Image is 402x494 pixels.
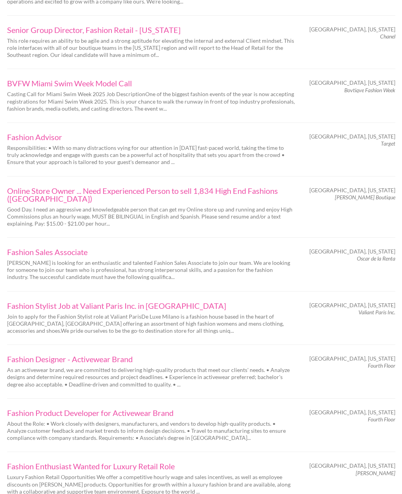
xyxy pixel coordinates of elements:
[309,462,395,469] span: [GEOGRAPHIC_DATA], [US_STATE]
[344,87,395,93] em: Bovtiqve Fashion Week
[357,255,395,262] em: Oscar de la Renta
[7,144,295,166] p: Responsibilities: • With so many distractions vying for our attention in [DATE] fast-paced world,...
[7,302,295,310] a: Fashion Stylist Job at Valiant Paris Inc. in [GEOGRAPHIC_DATA]
[7,259,295,281] p: [PERSON_NAME] is looking for an enthusiastic and talented Fashion Sales Associate to join our tea...
[7,91,295,112] p: Casting Call for Miami Swim Week 2025 Job DescriptionOne of the biggest fashion events of the yea...
[7,187,295,202] a: Online Store Owner ... Need Experienced Person to sell 1,834 High End Fashions ([GEOGRAPHIC_DATA])
[7,133,295,141] a: Fashion Advisor
[7,355,295,363] a: Fashion Designer - Activewear Brand
[7,313,295,335] p: Join to apply for the Fashion Stylist role at Valiant ParisDe Luxe Milano is a fashion house base...
[7,420,295,442] p: About the Role: • Work closely with designers, manufacturers, and vendors to develop high-quality...
[368,362,395,369] em: Fourth Floor
[309,409,395,416] span: [GEOGRAPHIC_DATA], [US_STATE]
[7,37,295,59] p: This role requires an ability to be agile and a strong aptitude for elevating the internal and ex...
[7,409,295,417] a: Fashion Product Developer for Activewear Brand
[335,194,395,201] em: [PERSON_NAME] Boutique
[7,248,295,256] a: Fashion Sales Associate
[309,133,395,140] span: [GEOGRAPHIC_DATA], [US_STATE]
[309,355,395,362] span: [GEOGRAPHIC_DATA], [US_STATE]
[7,206,295,228] p: Good Day. I need an aggressive and knowledgeable person that can get my Online store up and runni...
[7,366,295,388] p: As an activewear brand, we are committed to delivering high-quality products that meet our client...
[309,248,395,255] span: [GEOGRAPHIC_DATA], [US_STATE]
[309,302,395,309] span: [GEOGRAPHIC_DATA], [US_STATE]
[381,140,395,147] em: Target
[309,26,395,33] span: [GEOGRAPHIC_DATA], [US_STATE]
[358,309,395,315] em: Valiant Paris Inc.
[7,26,295,34] a: Senior Group Director, Fashion Retail - [US_STATE]
[368,416,395,423] em: Fourth Floor
[7,79,295,87] a: BVFW Miami Swim Week Model Call
[309,187,395,194] span: [GEOGRAPHIC_DATA], [US_STATE]
[356,470,395,476] em: [PERSON_NAME]
[309,79,395,86] span: [GEOGRAPHIC_DATA], [US_STATE]
[380,33,395,40] em: Chanel
[7,462,295,470] a: Fashion Enthusiast Wanted for Luxury Retail Role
